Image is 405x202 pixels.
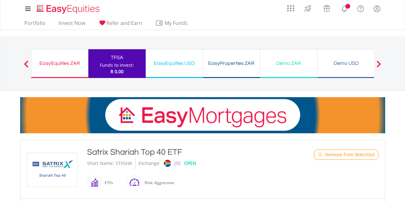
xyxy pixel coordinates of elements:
[139,158,160,169] div: Exchange:
[20,64,33,70] button: Previous
[155,19,197,27] span: My Funds
[96,20,145,30] a: Refer and Earn
[110,68,124,74] span: R 0.00
[369,2,385,16] a: My Profile
[28,153,76,187] img: TFSA.STXSHA.png
[264,59,313,68] div: Demo ZAR
[321,59,371,68] div: Demo USD
[150,59,199,68] div: EasyEquities USD
[87,158,114,169] div: Short Name:
[101,175,113,190] div: ETFs
[116,158,132,169] div: STXSHA
[20,97,385,133] img: EasyMortage Promotion Banner
[35,4,102,14] img: EasyEquities_Logo.png
[100,62,134,68] div: Funds to invest:
[142,175,174,190] div: Risk: Aggressive
[106,19,142,27] span: Refer and Earn
[317,2,336,13] a: Vouchers
[303,3,313,13] img: thrive-v2.svg
[372,64,385,70] button: Next
[92,53,142,62] div: TFSA
[164,160,171,167] img: jse.png
[314,150,378,160] button: Watchlist - Remove from Watchlist
[56,20,88,30] a: Invest Now
[207,59,256,68] div: EasyProperties ZAR
[287,5,294,12] img: grid-menu-icon.svg
[352,2,369,14] a: FAQ's and Support
[87,146,288,158] div: Satrix Shariah Top 40 ETF
[318,152,322,157] img: Watchlist
[34,2,102,14] a: Home page
[283,2,298,12] a: AppsGrid
[174,158,181,169] div: JSE
[336,2,352,14] a: Notifications
[321,3,332,13] img: vouchers-v2.svg
[322,151,375,158] span: - Remove from Watchlist
[35,59,84,68] div: EasyEquities ZAR
[22,20,48,30] a: Portfolio
[184,158,196,169] div: OPEN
